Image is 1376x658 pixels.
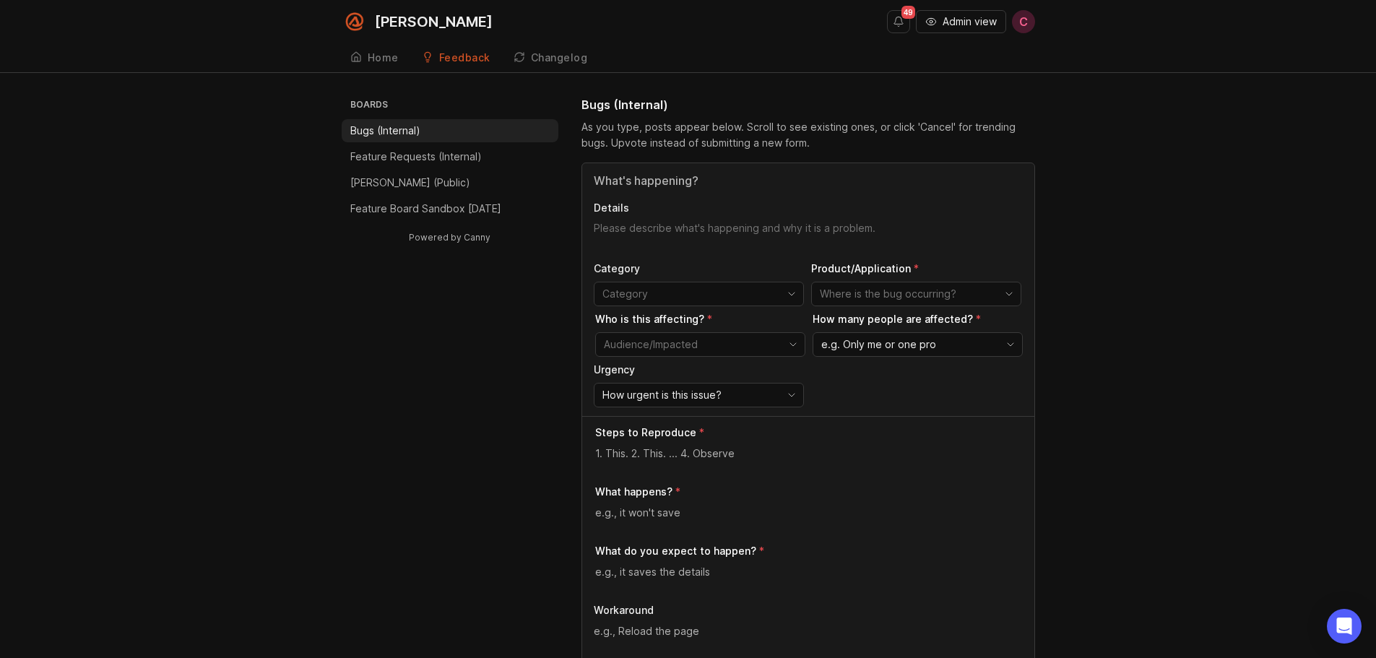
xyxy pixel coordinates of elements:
input: Category [602,286,779,302]
a: Feedback [413,43,499,73]
p: What do you expect to happen? [595,544,756,558]
a: Powered by Canny [407,229,493,246]
input: Audience/Impacted [604,337,780,352]
p: Steps to Reproduce [595,425,696,440]
p: [PERSON_NAME] (Public) [350,176,470,190]
button: Admin view [916,10,1006,33]
p: Urgency [594,363,804,377]
svg: toggle icon [780,288,803,300]
input: Title [594,172,1023,189]
span: 49 [901,6,915,19]
div: toggle menu [811,282,1021,306]
svg: toggle icon [999,339,1022,350]
span: Admin view [943,14,997,29]
div: toggle menu [594,282,804,306]
p: Bugs (Internal) [350,124,420,138]
a: Bugs (Internal) [342,119,558,142]
div: toggle menu [813,332,1023,357]
p: Who is this affecting? [595,312,805,326]
h3: Boards [347,96,558,116]
textarea: Details [594,221,1023,250]
svg: toggle icon [780,389,803,401]
a: Feature Board Sandbox [DATE] [342,197,558,220]
p: Feature Board Sandbox [DATE] [350,202,501,216]
span: C [1019,13,1028,30]
div: Changelog [531,53,588,63]
p: Category [594,261,804,276]
div: toggle menu [595,332,805,357]
p: How many people are affected? [813,312,1023,326]
input: Where is the bug occurring? [820,286,996,302]
a: Home [342,43,407,73]
div: [PERSON_NAME] [375,14,493,29]
span: How urgent is this issue? [602,387,722,403]
a: [PERSON_NAME] (Public) [342,171,558,194]
div: Home [368,53,399,63]
img: Smith.ai logo [342,9,368,35]
a: Changelog [505,43,597,73]
div: toggle menu [594,383,804,407]
div: Feedback [439,53,490,63]
button: Notifications [887,10,910,33]
p: Feature Requests (Internal) [350,150,482,164]
a: Feature Requests (Internal) [342,145,558,168]
button: C [1012,10,1035,33]
p: Workaround [594,603,1023,618]
p: What happens? [595,485,672,499]
p: Details [594,201,1023,215]
svg: toggle icon [782,339,805,350]
p: Product/Application [811,261,1021,276]
div: Open Intercom Messenger [1327,609,1362,644]
div: As you type, posts appear below. Scroll to see existing ones, or click 'Cancel' for trending bugs... [581,119,1035,151]
span: e.g. Only me or one pro [821,337,936,352]
svg: toggle icon [998,288,1021,300]
h1: Bugs (Internal) [581,96,668,113]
